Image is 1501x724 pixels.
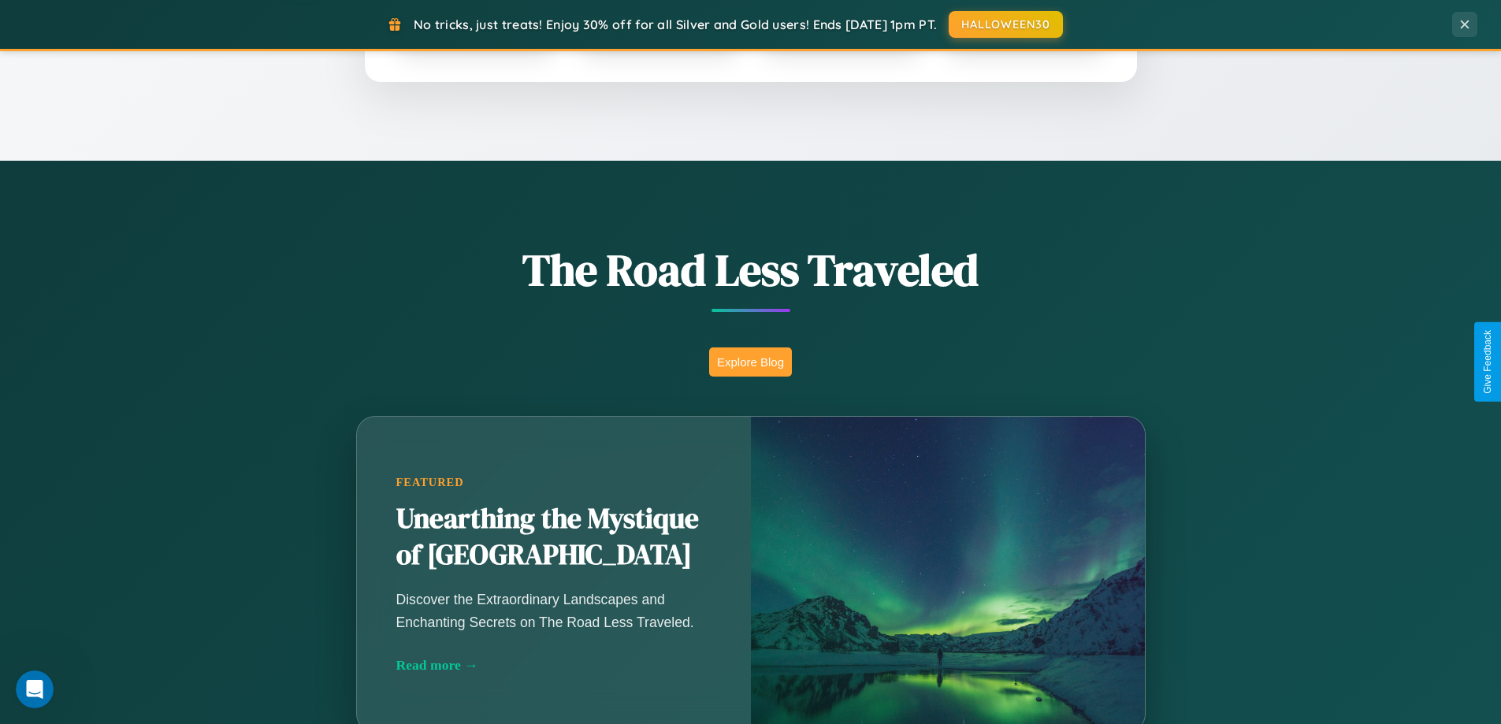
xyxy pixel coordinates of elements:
iframe: Intercom live chat [16,670,54,708]
div: Read more → [396,657,711,674]
button: HALLOWEEN30 [949,11,1063,38]
h2: Unearthing the Mystique of [GEOGRAPHIC_DATA] [396,501,711,574]
p: Discover the Extraordinary Landscapes and Enchanting Secrets on The Road Less Traveled. [396,588,711,633]
span: No tricks, just treats! Enjoy 30% off for all Silver and Gold users! Ends [DATE] 1pm PT. [414,17,937,32]
button: Explore Blog [709,347,792,377]
h1: The Road Less Traveled [278,239,1224,300]
div: Give Feedback [1482,330,1493,394]
div: Featured [396,476,711,489]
